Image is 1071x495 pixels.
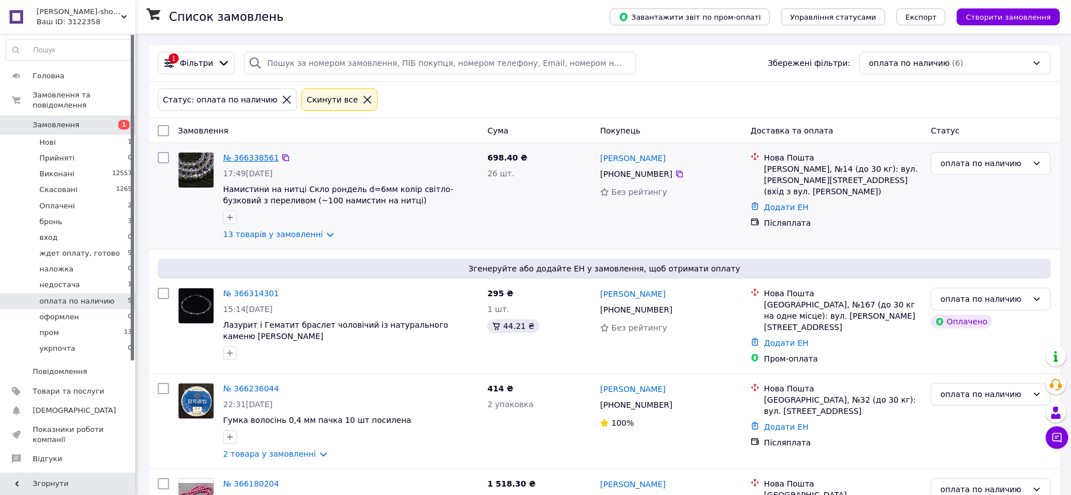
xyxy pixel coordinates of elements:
[39,264,73,274] span: наложка
[118,120,130,130] span: 1
[905,13,937,21] span: Експорт
[180,57,213,69] span: Фільтри
[600,153,665,164] a: [PERSON_NAME]
[33,425,104,445] span: Показники роботи компанії
[161,93,279,106] div: Статус: оплата по наличию
[598,397,674,413] div: [PHONE_NUMBER]
[39,201,75,211] span: Оплачені
[869,57,950,69] span: оплата по наличию
[487,305,509,314] span: 1 шт.
[600,126,640,135] span: Покупець
[112,169,132,179] span: 12557
[781,8,885,25] button: Управління статусами
[223,153,279,162] a: № 366338561
[37,7,121,17] span: Iskorka-shop интернет магазин украшений и товаров для рукоделия
[223,320,448,341] a: Лазурит і Гематит браслет чоловічий із натурального каменю [PERSON_NAME]
[611,418,634,427] span: 100%
[124,328,132,338] span: 13
[764,383,922,394] div: Нова Пошта
[39,296,114,306] span: оплата по наличию
[223,449,316,458] a: 2 товара у замовленні
[957,8,1060,25] button: Створити замовлення
[598,166,674,182] div: [PHONE_NUMBER]
[39,248,120,258] span: ждет оплату, готово
[128,153,132,163] span: 0
[487,169,514,178] span: 26 шт.
[128,280,132,290] span: 1
[39,280,80,290] span: недостача
[33,405,116,416] span: [DEMOGRAPHIC_DATA]
[128,344,132,354] span: 0
[223,400,273,409] span: 22:31[DATE]
[128,312,132,322] span: 0
[1046,426,1068,449] button: Чат з покупцем
[764,203,808,212] a: Додати ЕН
[6,40,132,60] input: Пошук
[178,288,214,324] a: Фото товару
[940,388,1028,400] div: оплата по наличию
[162,263,1046,274] span: Згенеруйте або додайте ЕН у замовлення, щоб отримати оплату
[179,383,214,418] img: Фото товару
[178,126,228,135] span: Замовлення
[39,344,75,354] span: укрпочта
[128,217,132,227] span: 3
[178,152,214,188] a: Фото товару
[223,479,279,488] a: № 366180204
[33,71,64,81] span: Головна
[764,437,922,448] div: Післяплата
[223,289,279,298] a: № 366314301
[768,57,850,69] span: Збережені фільтри:
[223,185,453,205] span: Намистини на нитці Скло рондель d=6мм колір світло-бузковий з переливом (~100 намистин на нитці)
[966,13,1051,21] span: Створити замовлення
[223,416,411,425] a: Гумка волосінь 0,4 мм пачка 10 шт посилена
[223,230,323,239] a: 13 товарів у замовленні
[764,288,922,299] div: Нова Пошта
[931,126,959,135] span: Статус
[764,394,922,417] div: [GEOGRAPHIC_DATA], №32 (до 30 кг): вул. [STREET_ADDRESS]
[33,120,79,130] span: Замовлення
[116,185,132,195] span: 1265
[764,299,922,333] div: [GEOGRAPHIC_DATA], №167 (до 30 кг на одне місце): вул. [PERSON_NAME][STREET_ADDRESS]
[487,400,534,409] span: 2 упаковка
[600,479,665,490] a: [PERSON_NAME]
[223,384,279,393] a: № 366236044
[487,479,536,488] span: 1 518.30 ₴
[945,12,1060,21] a: Створити замовлення
[611,323,667,332] span: Без рейтингу
[611,188,667,197] span: Без рейтингу
[764,422,808,431] a: Додати ЕН
[600,288,665,300] a: [PERSON_NAME]
[764,217,922,229] div: Післяплата
[600,383,665,395] a: [PERSON_NAME]
[33,90,135,110] span: Замовлення та повідомлення
[223,305,273,314] span: 15:14[DATE]
[37,17,135,27] div: Ваш ID: 3122358
[764,338,808,347] a: Додати ЕН
[764,163,922,197] div: [PERSON_NAME], №14 (до 30 кг): вул. [PERSON_NAME][STREET_ADDRESS] (вхід з вул. [PERSON_NAME])
[128,233,132,243] span: 0
[598,302,674,318] div: [PHONE_NUMBER]
[790,13,876,21] span: Управління статусами
[952,59,963,68] span: (6)
[619,12,761,22] span: Завантажити звіт по пром-оплаті
[128,248,132,258] span: 9
[39,169,74,179] span: Виконані
[33,454,62,464] span: Відгуки
[39,217,62,227] span: бронь
[487,289,513,298] span: 295 ₴
[128,201,132,211] span: 2
[487,319,539,333] div: 44.21 ₴
[178,383,214,419] a: Фото товару
[39,137,56,148] span: Нові
[764,152,922,163] div: Нова Пошта
[896,8,946,25] button: Експорт
[940,157,1028,170] div: оплата по наличию
[39,312,79,322] span: оформлен
[39,233,57,243] span: вход
[750,126,833,135] span: Доставка та оплата
[764,478,922,489] div: Нова Пошта
[610,8,770,25] button: Завантажити звіт по пром-оплаті
[33,386,104,396] span: Товари та послуги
